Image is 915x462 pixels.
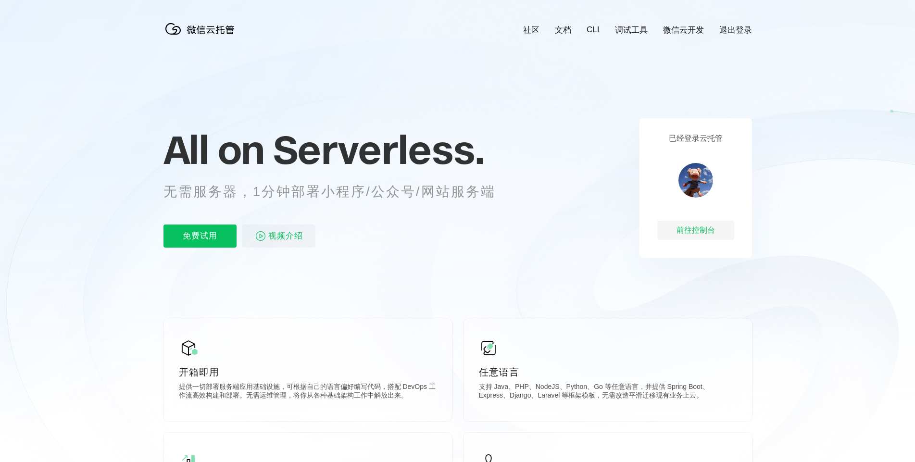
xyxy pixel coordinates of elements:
a: 文档 [555,25,571,36]
p: 提供一切部署服务端应用基础设施，可根据自己的语言偏好编写代码，搭配 DevOps 工作流高效构建和部署。无需运维管理，将你从各种基础架构工作中解放出来。 [179,383,437,402]
p: 开箱即用 [179,365,437,379]
div: 前往控制台 [657,221,734,240]
p: 免费试用 [163,225,237,248]
span: Serverless. [273,125,484,174]
a: 社区 [523,25,539,36]
p: 已经登录云托管 [669,134,723,144]
p: 无需服务器，1分钟部署小程序/公众号/网站服务端 [163,182,514,201]
a: CLI [587,25,599,35]
a: 调试工具 [615,25,648,36]
p: 任意语言 [479,365,737,379]
span: 视频介绍 [268,225,303,248]
img: 微信云托管 [163,19,240,38]
p: 支持 Java、PHP、NodeJS、Python、Go 等任意语言，并提供 Spring Boot、Express、Django、Laravel 等框架模板，无需改造平滑迁移现有业务上云。 [479,383,737,402]
a: 微信云托管 [163,32,240,40]
img: video_play.svg [255,230,266,242]
a: 退出登录 [719,25,752,36]
a: 微信云开发 [663,25,704,36]
span: All on [163,125,264,174]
